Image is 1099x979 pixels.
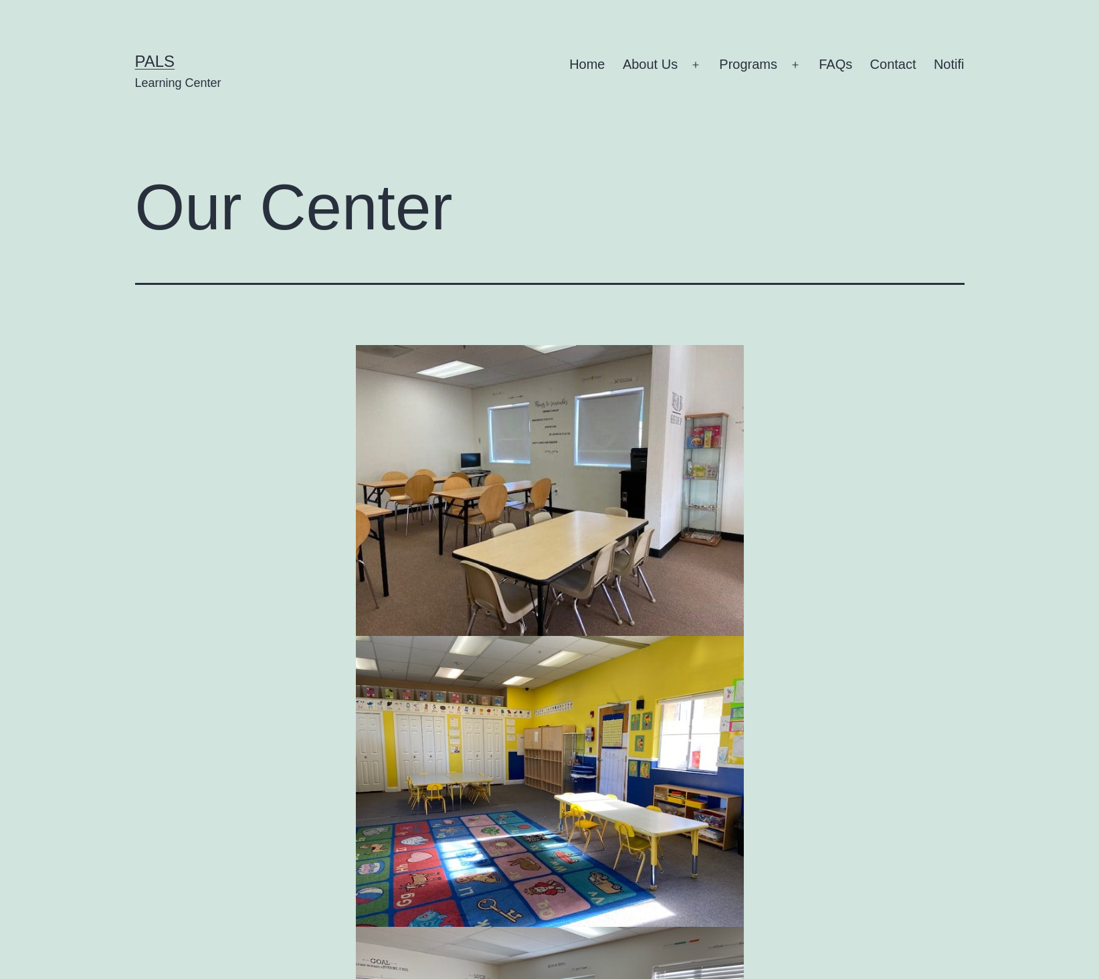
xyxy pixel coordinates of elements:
a: FAQs [810,48,861,82]
a: Notifi [925,48,973,82]
a: About Us [614,48,687,82]
p: Learning Center [135,75,221,92]
a: Home [561,48,614,82]
h1: Our Center [135,172,965,243]
img: C1F10380-0A6D-4730-BA84-5FE600C50110 [356,636,744,927]
img: 501F5A1C-8FAD-4A55-B4B0-9089A141D319 [356,345,744,636]
a: Contact [861,48,924,82]
a: Programs [710,48,786,82]
nav: Primary menu [569,48,964,82]
a: PALS [135,52,175,70]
